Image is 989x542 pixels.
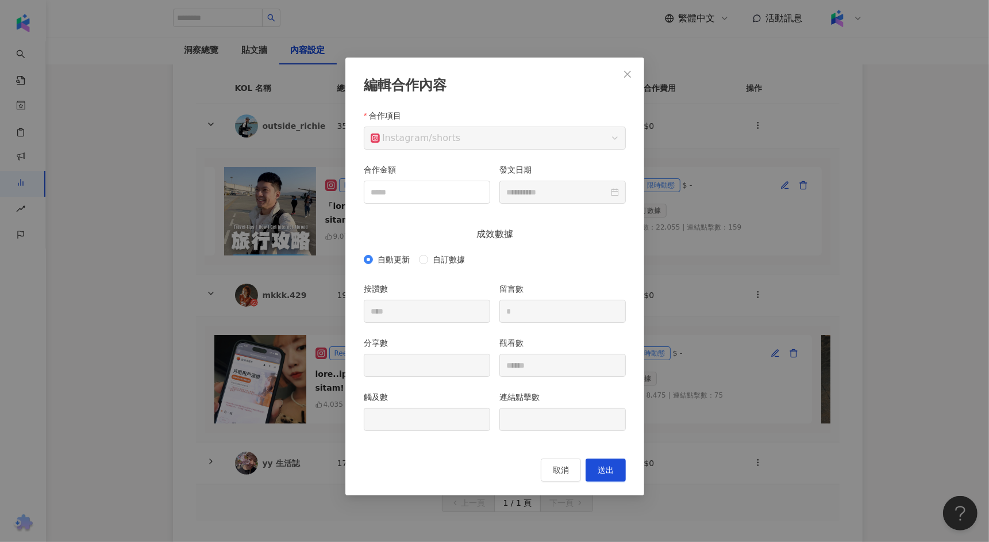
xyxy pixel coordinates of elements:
div: 編輯合作內容 [364,76,626,96]
input: 觸及數 [364,409,490,430]
label: 按讚數 [364,283,397,295]
input: 連結點擊數 [500,409,625,430]
label: 觸及數 [364,391,397,403]
button: 取消 [541,459,581,482]
span: 成效數據 [467,227,522,241]
label: 觀看數 [499,337,532,349]
input: 按讚數 [364,300,490,322]
input: 發文日期 [506,186,609,199]
label: 合作項目 [364,109,410,122]
input: 留言數 [500,300,625,322]
span: / shorts [371,127,619,149]
span: 取消 [553,465,569,475]
label: 合作金額 [364,163,405,176]
input: 觀看數 [500,354,625,376]
label: 連結點擊數 [499,391,548,403]
input: 合作金額 [364,181,490,203]
span: 送出 [598,465,614,475]
input: 分享數 [364,354,490,376]
label: 發文日期 [499,163,540,176]
label: 留言數 [499,283,532,295]
button: 送出 [586,459,626,482]
label: 分享數 [364,337,397,349]
span: close [623,70,632,79]
div: Instagram [371,127,429,149]
span: 自動更新 [373,253,414,266]
button: Close [616,63,639,86]
span: 自訂數據 [428,253,470,266]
